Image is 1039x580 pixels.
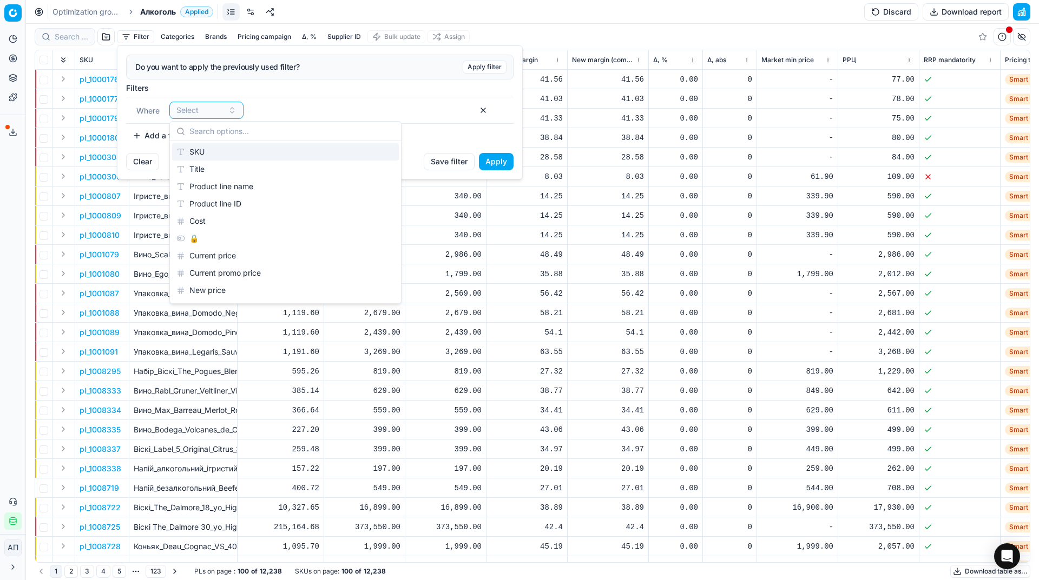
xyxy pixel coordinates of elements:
[126,83,514,94] label: Filters
[126,153,159,170] button: Clear
[172,299,399,316] div: New promo price
[172,247,399,264] div: Current price
[126,127,192,144] button: Add a filter
[170,141,401,303] div: Suggestions
[136,106,160,115] span: Where
[172,264,399,282] div: Current promo price
[424,153,475,170] button: Save filter
[172,230,399,247] div: 🔒
[172,195,399,212] div: Product line ID
[463,61,507,74] button: Apply filter
[176,105,199,116] span: Select
[172,282,399,299] div: New price
[135,62,504,72] div: Do you want to apply the previously used filter?
[479,153,514,170] button: Apply
[172,161,399,178] div: Title
[172,212,399,230] div: Cost
[172,143,399,161] div: SKU
[172,178,399,195] div: Product line name
[189,121,394,142] input: Search options...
